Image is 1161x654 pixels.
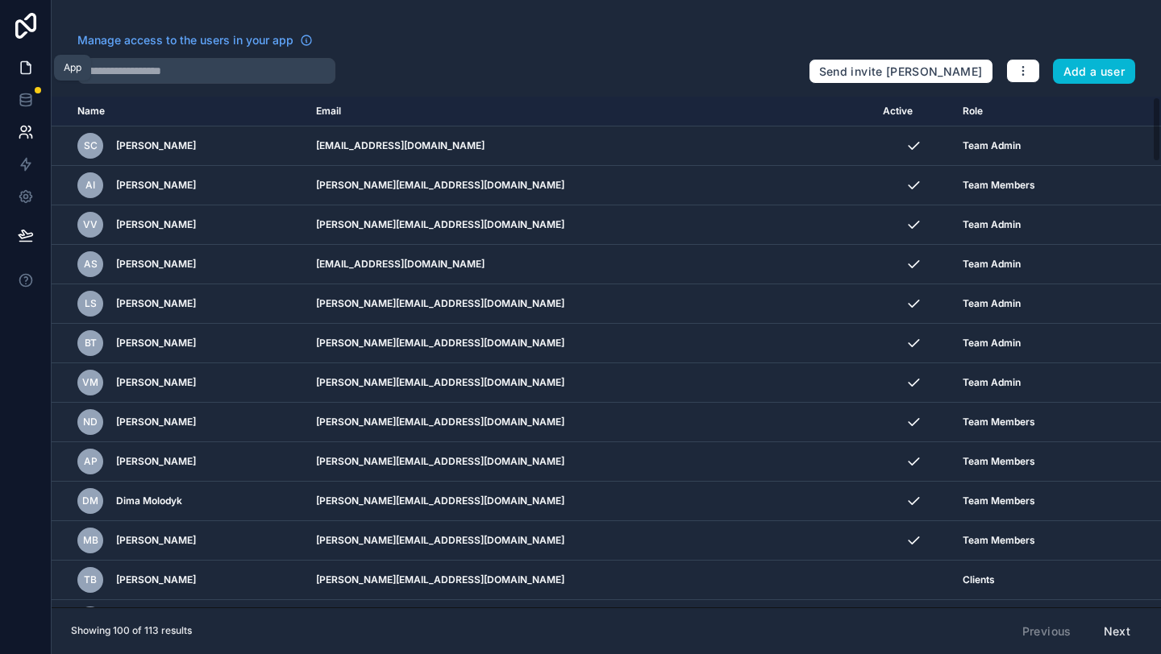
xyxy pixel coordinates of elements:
[953,97,1103,126] th: Role
[963,455,1035,468] span: Team Members
[84,573,97,586] span: TB
[306,205,873,245] td: [PERSON_NAME][EMAIL_ADDRESS][DOMAIN_NAME]
[963,376,1021,389] span: Team Admin
[85,297,97,310] span: LS
[306,166,873,205] td: [PERSON_NAME][EMAIL_ADDRESS][DOMAIN_NAME]
[306,442,873,482] td: [PERSON_NAME][EMAIL_ADDRESS][DOMAIN_NAME]
[84,258,98,271] span: AS
[116,495,182,507] span: Dima Molodyk
[116,534,196,547] span: [PERSON_NAME]
[306,561,873,600] td: [PERSON_NAME][EMAIL_ADDRESS][DOMAIN_NAME]
[116,376,196,389] span: [PERSON_NAME]
[116,416,196,428] span: [PERSON_NAME]
[963,139,1021,152] span: Team Admin
[306,482,873,521] td: [PERSON_NAME][EMAIL_ADDRESS][DOMAIN_NAME]
[116,297,196,310] span: [PERSON_NAME]
[306,284,873,324] td: [PERSON_NAME][EMAIL_ADDRESS][DOMAIN_NAME]
[116,179,196,192] span: [PERSON_NAME]
[963,534,1035,547] span: Team Members
[84,455,98,468] span: AP
[52,97,306,126] th: Name
[116,455,196,468] span: [PERSON_NAME]
[809,59,993,85] button: Send invite [PERSON_NAME]
[83,218,98,231] span: VV
[963,337,1021,350] span: Team Admin
[306,97,873,126] th: Email
[306,521,873,561] td: [PERSON_NAME][EMAIL_ADDRESS][DOMAIN_NAME]
[64,61,81,74] div: App
[963,297,1021,310] span: Team Admin
[963,416,1035,428] span: Team Members
[85,337,97,350] span: BT
[77,32,313,48] a: Manage access to the users in your app
[306,600,873,640] td: [PERSON_NAME][EMAIL_ADDRESS][DOMAIN_NAME]
[83,416,98,428] span: ND
[84,139,98,152] span: SC
[306,126,873,166] td: [EMAIL_ADDRESS][DOMAIN_NAME]
[1053,59,1136,85] button: Add a user
[116,218,196,231] span: [PERSON_NAME]
[82,376,98,389] span: VM
[306,245,873,284] td: [EMAIL_ADDRESS][DOMAIN_NAME]
[1092,618,1142,645] button: Next
[963,218,1021,231] span: Team Admin
[83,534,98,547] span: MB
[71,624,192,637] span: Showing 100 of 113 results
[963,258,1021,271] span: Team Admin
[77,32,293,48] span: Manage access to the users in your app
[85,179,95,192] span: AI
[873,97,953,126] th: Active
[116,337,196,350] span: [PERSON_NAME]
[306,403,873,442] td: [PERSON_NAME][EMAIL_ADDRESS][DOMAIN_NAME]
[116,258,196,271] span: [PERSON_NAME]
[963,573,995,586] span: Clients
[963,495,1035,507] span: Team Members
[82,495,98,507] span: DM
[306,324,873,363] td: [PERSON_NAME][EMAIL_ADDRESS][DOMAIN_NAME]
[116,573,196,586] span: [PERSON_NAME]
[52,97,1161,607] div: scrollable content
[306,363,873,403] td: [PERSON_NAME][EMAIL_ADDRESS][DOMAIN_NAME]
[116,139,196,152] span: [PERSON_NAME]
[963,179,1035,192] span: Team Members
